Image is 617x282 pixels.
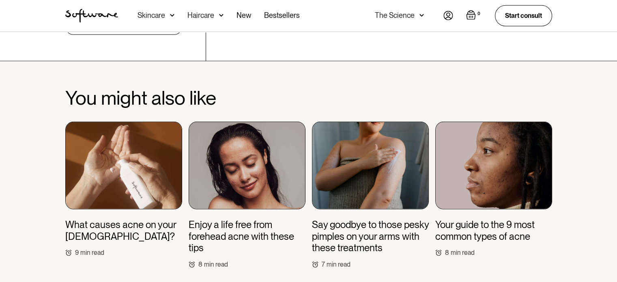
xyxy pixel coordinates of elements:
[219,11,224,19] img: arrow down
[435,122,552,257] a: Your guide to the 9 most common types of acne8min read
[375,11,415,19] div: The Science
[65,219,182,243] h3: What causes acne on your [DEMOGRAPHIC_DATA]?
[65,9,118,23] img: Software Logo
[80,249,104,256] div: min read
[312,122,429,269] a: Say goodbye to those pesky pimples on your arms with these treatments7min read
[170,11,174,19] img: arrow down
[75,249,79,256] div: 9
[419,11,424,19] img: arrow down
[495,5,552,26] a: Start consult
[466,10,482,22] a: Open empty cart
[138,11,165,19] div: Skincare
[198,260,202,268] div: 8
[65,122,182,257] a: What causes acne on your [DEMOGRAPHIC_DATA]?9min read
[65,9,118,23] a: home
[435,219,552,243] h3: Your guide to the 9 most common types of acne
[312,219,429,254] h3: Say goodbye to those pesky pimples on your arms with these treatments
[451,249,475,256] div: min read
[445,249,449,256] div: 8
[204,260,228,268] div: min read
[187,11,214,19] div: Haircare
[476,10,482,17] div: 0
[322,260,325,268] div: 7
[327,260,350,268] div: min read
[189,122,305,269] a: Enjoy a life free from forehead acne with these tips8min read
[65,87,552,109] h2: You might also like
[189,219,305,254] h3: Enjoy a life free from forehead acne with these tips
